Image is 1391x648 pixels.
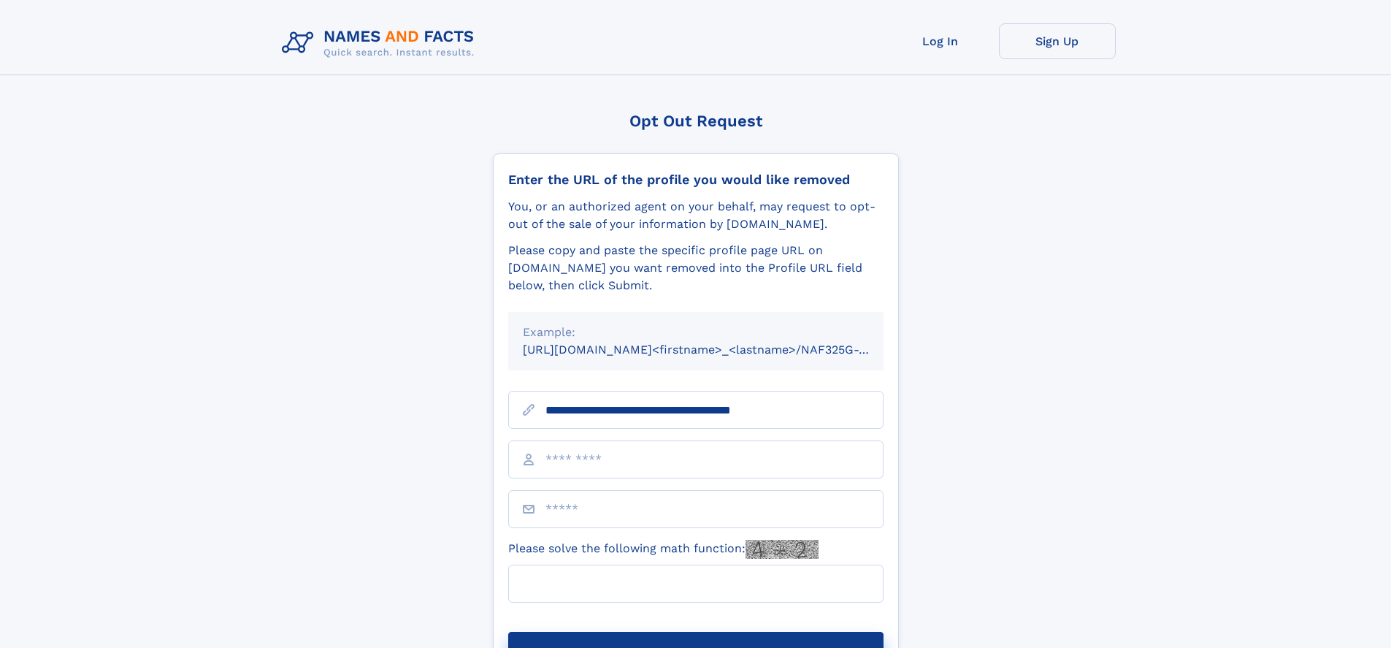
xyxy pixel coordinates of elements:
a: Log In [882,23,999,59]
img: Logo Names and Facts [276,23,486,63]
a: Sign Up [999,23,1116,59]
label: Please solve the following math function: [508,540,819,559]
div: Opt Out Request [493,112,899,130]
div: You, or an authorized agent on your behalf, may request to opt-out of the sale of your informatio... [508,198,884,233]
div: Example: [523,324,869,341]
div: Please copy and paste the specific profile page URL on [DOMAIN_NAME] you want removed into the Pr... [508,242,884,294]
small: [URL][DOMAIN_NAME]<firstname>_<lastname>/NAF325G-xxxxxxxx [523,343,911,357]
div: Enter the URL of the profile you would like removed [508,172,884,188]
